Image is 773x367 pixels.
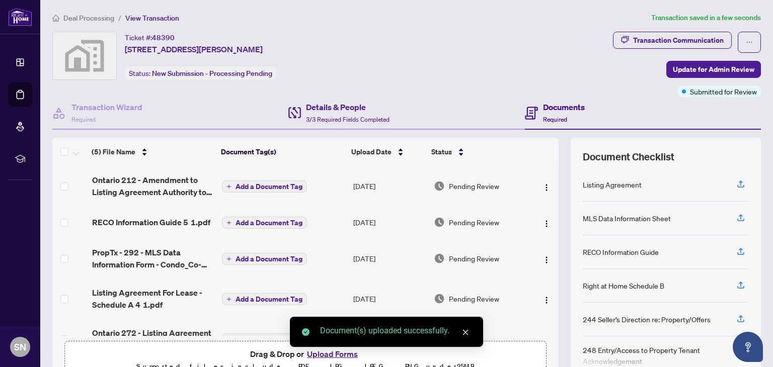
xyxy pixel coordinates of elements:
[222,253,307,265] button: Add a Document Tag
[666,61,761,78] button: Update for Admin Review
[434,293,445,304] img: Document Status
[462,329,469,336] span: close
[152,33,175,42] span: 48390
[583,213,671,224] div: MLS Data Information Sheet
[449,253,499,264] span: Pending Review
[222,333,307,345] button: Add a Document Tag
[349,279,430,319] td: [DATE]
[543,116,567,123] span: Required
[226,220,231,225] span: plus
[449,293,499,304] span: Pending Review
[92,216,210,228] span: RECO Information Guide 5 1.pdf
[152,69,272,78] span: New Submission - Processing Pending
[434,180,445,192] img: Document Status
[538,250,555,266] button: Logo
[427,138,527,166] th: Status
[222,216,307,229] button: Add a Document Tag
[236,336,302,343] span: Add a Document Tag
[236,296,302,303] span: Add a Document Tag
[125,66,276,80] div: Status:
[349,238,430,279] td: [DATE]
[583,344,725,366] div: 248 Entry/Access to Property Tenant Acknowledgement
[583,280,664,291] div: Right at Home Schedule B
[690,86,757,97] span: Submitted for Review
[222,180,307,193] button: Add a Document Tag
[347,138,427,166] th: Upload Date
[538,331,555,347] button: Logo
[125,43,263,55] span: [STREET_ADDRESS][PERSON_NAME]
[320,325,471,337] div: Document(s) uploaded successfully.
[543,256,551,264] img: Logo
[583,150,674,164] span: Document Checklist
[125,32,175,43] div: Ticket #:
[306,116,390,123] span: 3/3 Required Fields Completed
[53,32,116,79] img: svg%3e
[222,293,307,306] button: Add a Document Tag
[92,327,214,351] span: Ontario 272 - Listing Agreement - Landlord Designated Representation Agreement Authority to Offer...
[63,14,114,23] span: Deal Processing
[633,32,724,48] div: Transaction Communication
[449,217,499,228] span: Pending Review
[349,206,430,238] td: [DATE]
[125,14,179,23] span: View Transaction
[92,174,214,198] span: Ontario 212 - Amendment to Listing Agreement Authority to Offer for Lease Price Change_Extension_...
[302,328,310,336] span: check-circle
[583,246,659,257] div: RECO Information Guide
[538,291,555,307] button: Logo
[538,178,555,194] button: Logo
[14,340,26,354] span: SN
[583,179,642,190] div: Listing Agreement
[351,146,392,157] span: Upload Date
[226,184,231,189] span: plus
[222,217,307,229] button: Add a Document Tag
[236,255,302,262] span: Add a Document Tag
[250,347,361,360] span: Drag & Drop or
[306,101,390,113] h4: Details & People
[434,217,445,228] img: Document Status
[733,332,763,362] button: Open asap
[222,252,307,265] button: Add a Document Tag
[92,146,135,157] span: (5) File Name
[236,219,302,226] span: Add a Document Tag
[217,138,347,166] th: Document Tag(s)
[92,246,214,270] span: PropTx - 292 - MLS Data Information Form - Condo_Co-op_Co-Ownership_Time Share - Lease_Sub-Lease ...
[222,180,307,193] button: Add a Document Tag
[673,61,754,77] span: Update for Admin Review
[88,138,217,166] th: (5) File Name
[71,116,96,123] span: Required
[543,101,585,113] h4: Documents
[613,32,732,49] button: Transaction Communication
[543,183,551,192] img: Logo
[543,220,551,228] img: Logo
[52,15,59,22] span: home
[449,180,499,192] span: Pending Review
[236,183,302,190] span: Add a Document Tag
[434,253,445,264] img: Document Status
[349,166,430,206] td: [DATE]
[583,314,711,325] div: 244 Seller’s Direction re: Property/Offers
[92,287,214,311] span: Listing Agreement For Lease - Schedule A 4 1.pdf
[71,101,142,113] h4: Transaction Wizard
[222,333,307,346] button: Add a Document Tag
[460,327,471,338] a: Close
[538,214,555,230] button: Logo
[543,296,551,304] img: Logo
[746,39,753,46] span: ellipsis
[651,12,761,24] article: Transaction saved in a few seconds
[222,293,307,305] button: Add a Document Tag
[118,12,121,24] li: /
[226,256,231,261] span: plus
[431,146,452,157] span: Status
[8,8,32,26] img: logo
[226,297,231,302] span: plus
